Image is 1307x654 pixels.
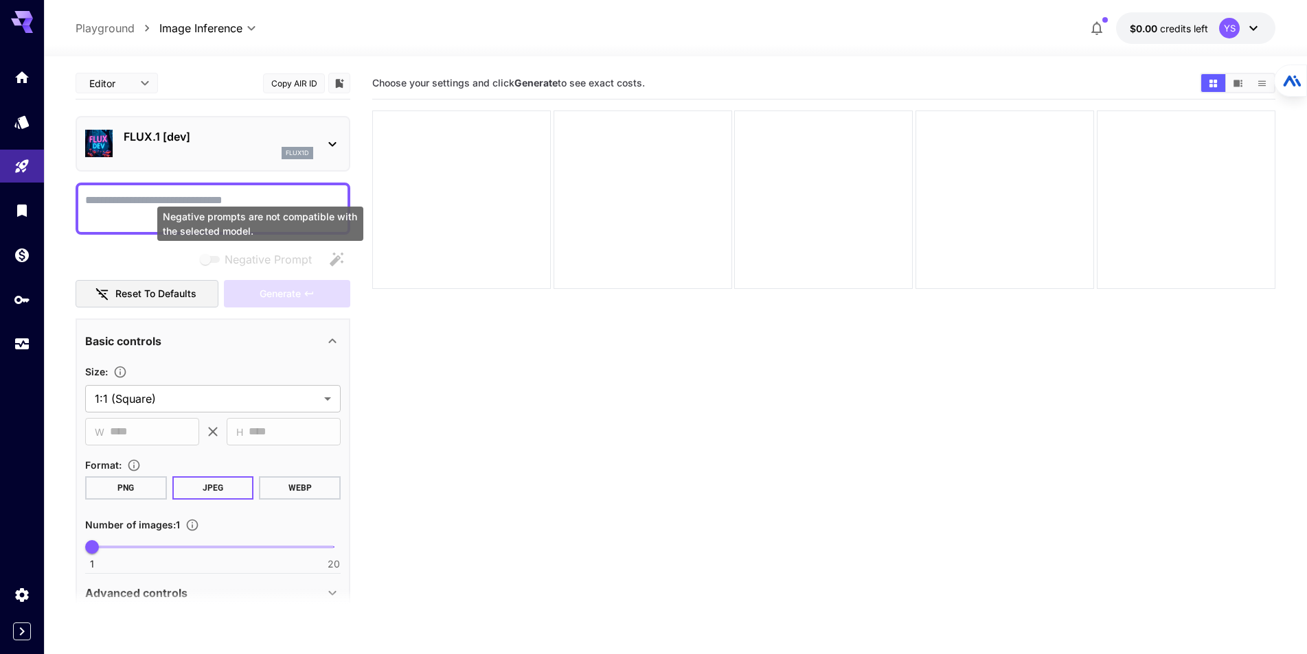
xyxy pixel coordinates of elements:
[14,69,30,86] div: Home
[76,280,218,308] button: Reset to defaults
[85,333,161,349] p: Basic controls
[286,148,309,158] p: flux1d
[180,518,205,532] button: Specify how many images to generate in a single request. Each image generation will be charged se...
[95,390,319,407] span: 1:1 (Square)
[263,73,325,93] button: Copy AIR ID
[108,365,133,379] button: Adjust the dimensions of the generated image by specifying its width and height in pixels, or sel...
[1160,23,1208,34] span: credits left
[85,366,108,377] span: Size :
[85,519,180,530] span: Number of images : 1
[14,586,30,603] div: Settings
[328,557,340,571] span: 20
[85,325,341,358] div: Basic controls
[236,424,243,440] span: H
[76,20,135,36] a: Playground
[159,20,242,36] span: Image Inference
[197,250,323,268] span: Negative prompts are not compatible with the selected model.
[14,113,30,130] div: Models
[14,336,30,353] div: Usage
[1250,74,1274,92] button: Show media in list view
[1201,74,1225,92] button: Show media in grid view
[14,291,30,308] div: API Keys
[1130,21,1208,36] div: $0.00
[85,123,341,165] div: FLUX.1 [dev]flux1d
[1219,18,1240,38] div: YS
[259,476,341,500] button: WEBP
[333,75,345,91] button: Add to library
[76,20,159,36] nav: breadcrumb
[157,207,363,241] div: Negative prompts are not compatible with the selected model.
[13,622,31,640] button: Expand sidebar
[89,76,132,91] span: Editor
[122,458,146,472] button: Choose the file format for the output image.
[1200,73,1275,93] div: Show media in grid viewShow media in video viewShow media in list view
[14,158,30,175] div: Playground
[90,557,94,571] span: 1
[85,576,341,609] div: Advanced controls
[95,424,104,440] span: W
[172,476,254,500] button: JPEG
[124,128,313,145] p: FLUX.1 [dev]
[14,202,30,219] div: Library
[1226,74,1250,92] button: Show media in video view
[1130,23,1160,34] span: $0.00
[14,246,30,264] div: Wallet
[514,77,558,89] b: Generate
[85,476,167,500] button: PNG
[372,77,645,89] span: Choose your settings and click to see exact costs.
[225,251,312,268] span: Negative Prompt
[85,459,122,471] span: Format :
[1116,12,1275,44] button: $0.00YS
[85,585,187,601] p: Advanced controls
